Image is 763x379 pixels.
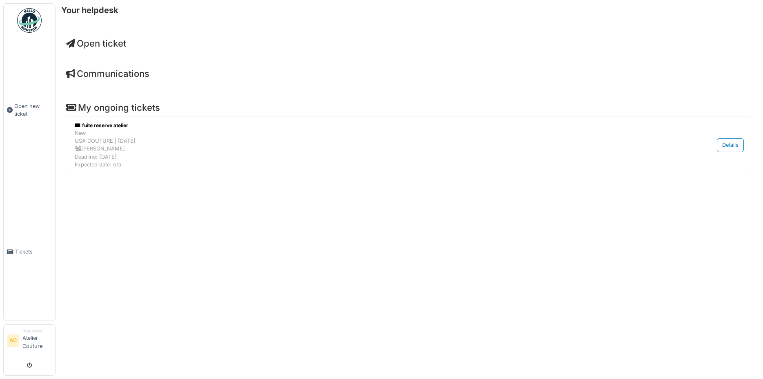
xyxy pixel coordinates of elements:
[4,183,55,321] a: Tickets
[717,138,744,152] div: Details
[66,38,126,49] a: Open ticket
[7,334,19,347] li: AC
[4,37,55,183] a: Open new ticket
[22,328,52,353] li: Atelier Couture
[61,5,118,15] h6: Your helpdesk
[66,68,752,79] h4: Communications
[14,102,52,118] span: Open new ticket
[22,328,52,334] div: Requester
[15,248,52,256] span: Tickets
[7,328,52,355] a: AC RequesterAtelier Couture
[75,129,645,168] div: New USA COUTURE | [DATE] [PERSON_NAME] Deadline: [DATE] Expected date: n/a
[73,120,746,170] a: fuite reserve atelier NewUSA COUTURE | [DATE] [PERSON_NAME]Deadline: [DATE]Expected date: n/a Det...
[66,102,752,113] h4: My ongoing tickets
[17,8,42,33] img: Badge_color-CXgf-gQk.svg
[75,122,645,129] div: fuite reserve atelier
